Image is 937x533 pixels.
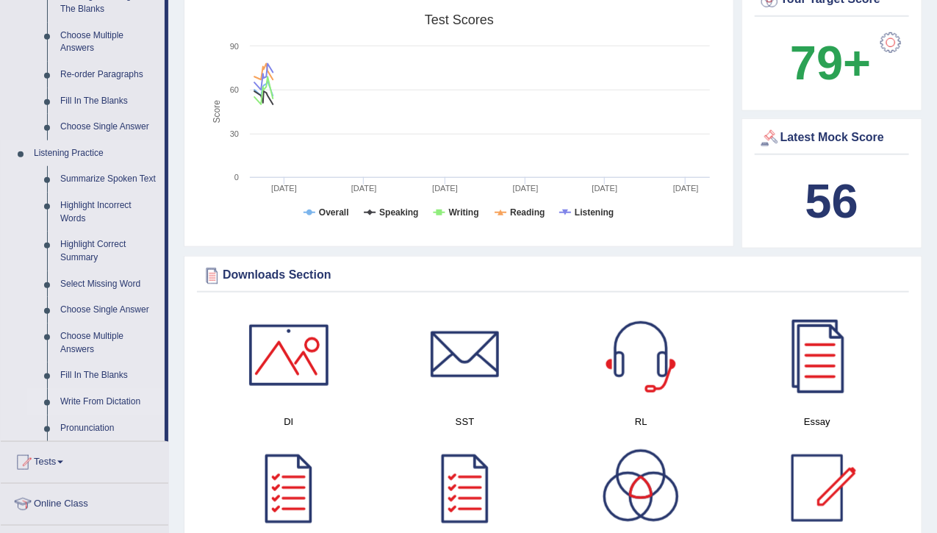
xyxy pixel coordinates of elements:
[1,442,168,479] a: Tests
[201,265,905,287] div: Downloads Section
[510,207,545,218] tspan: Reading
[212,100,222,124] tspan: Score
[805,174,858,228] b: 56
[54,193,165,232] a: Highlight Incorrect Words
[351,184,377,193] tspan: [DATE]
[27,140,165,167] a: Listening Practice
[1,484,168,521] a: Online Class
[54,62,165,88] a: Re-order Paragraphs
[54,362,165,389] a: Fill In The Blanks
[230,129,239,138] text: 30
[54,232,165,271] a: Highlight Correct Summary
[319,207,349,218] tspan: Overall
[54,23,165,62] a: Choose Multiple Answers
[736,414,898,429] h4: Essay
[432,184,458,193] tspan: [DATE]
[384,414,546,429] h4: SST
[208,414,370,429] h4: DI
[54,415,165,442] a: Pronunciation
[561,414,722,429] h4: RL
[758,127,905,149] div: Latest Mock Score
[54,114,165,140] a: Choose Single Answer
[271,184,297,193] tspan: [DATE]
[230,42,239,51] text: 90
[54,271,165,298] a: Select Missing Word
[230,85,239,94] text: 60
[234,173,239,182] text: 0
[54,88,165,115] a: Fill In The Blanks
[592,184,618,193] tspan: [DATE]
[54,297,165,323] a: Choose Single Answer
[379,207,418,218] tspan: Speaking
[54,389,165,415] a: Write From Dictation
[425,12,494,27] tspan: Test scores
[790,36,871,90] b: 79+
[449,207,479,218] tspan: Writing
[513,184,539,193] tspan: [DATE]
[54,323,165,362] a: Choose Multiple Answers
[575,207,614,218] tspan: Listening
[673,184,699,193] tspan: [DATE]
[54,166,165,193] a: Summarize Spoken Text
